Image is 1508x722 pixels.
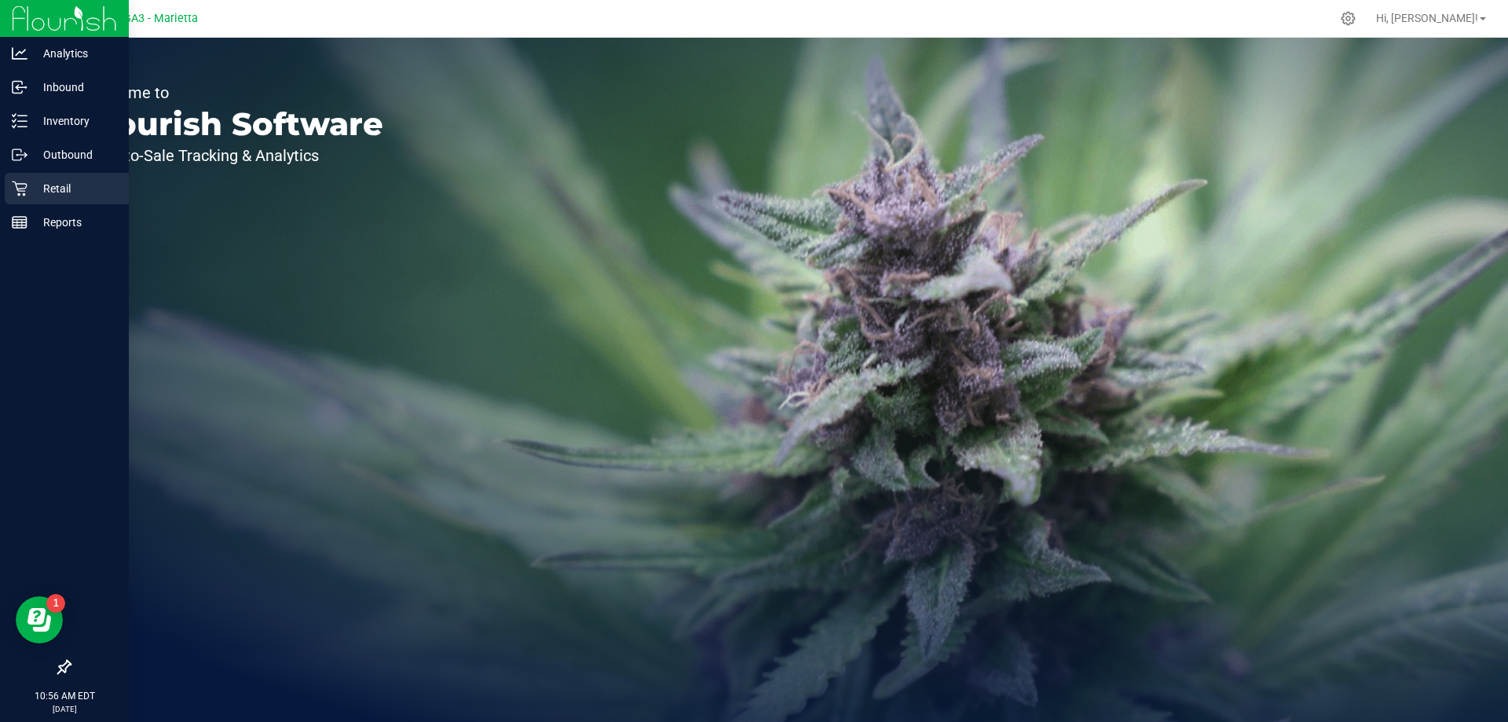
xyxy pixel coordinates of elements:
[1376,12,1478,24] span: Hi, [PERSON_NAME]!
[12,46,27,61] inline-svg: Analytics
[123,12,198,25] span: GA3 - Marietta
[27,112,122,130] p: Inventory
[27,179,122,198] p: Retail
[85,148,383,163] p: Seed-to-Sale Tracking & Analytics
[85,108,383,140] p: Flourish Software
[12,79,27,95] inline-svg: Inbound
[12,147,27,163] inline-svg: Outbound
[27,44,122,63] p: Analytics
[1338,11,1358,26] div: Manage settings
[7,689,122,703] p: 10:56 AM EDT
[46,594,65,613] iframe: Resource center unread badge
[85,85,383,101] p: Welcome to
[7,703,122,715] p: [DATE]
[12,181,27,196] inline-svg: Retail
[27,78,122,97] p: Inbound
[16,596,63,643] iframe: Resource center
[27,145,122,164] p: Outbound
[27,213,122,232] p: Reports
[12,214,27,230] inline-svg: Reports
[12,113,27,129] inline-svg: Inventory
